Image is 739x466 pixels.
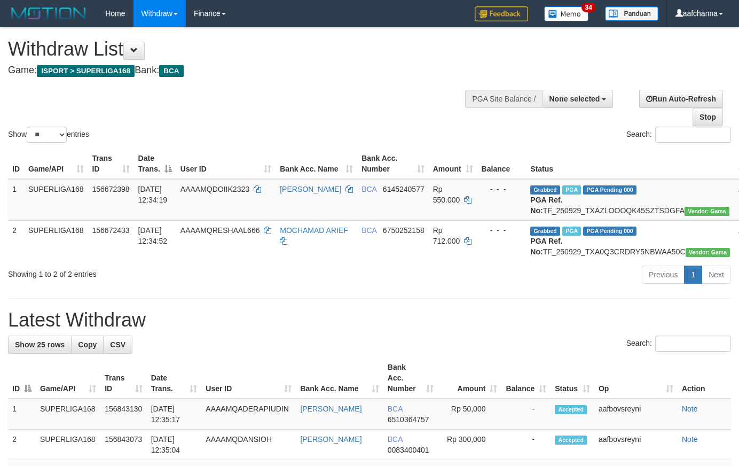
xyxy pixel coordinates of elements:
span: BCA [361,185,376,193]
a: [PERSON_NAME] [280,185,341,193]
span: Copy 6510364757 to clipboard [388,415,429,424]
th: Date Trans.: activate to sort column ascending [147,358,202,399]
a: Next [702,266,731,284]
td: - [501,430,551,460]
img: panduan.png [605,6,658,21]
td: 2 [8,430,36,460]
span: Vendor URL: https://trx31.1velocity.biz [685,207,729,216]
span: BCA [361,226,376,235]
td: 2 [8,220,24,261]
a: Previous [642,266,685,284]
td: Rp 50,000 [438,399,501,430]
span: Grabbed [530,227,560,236]
td: - [501,399,551,430]
b: PGA Ref. No: [530,196,562,215]
td: aafbovsreyni [594,430,678,460]
span: Rp 712.000 [433,226,460,245]
a: Show 25 rows [8,336,72,354]
span: BCA [388,435,403,444]
img: MOTION_logo.png [8,5,89,21]
span: Copy 0083400401 to clipboard [388,446,429,454]
th: User ID: activate to sort column ascending [176,149,276,179]
span: Copy 6145240577 to clipboard [383,185,424,193]
a: Copy [71,336,104,354]
span: 156672398 [92,185,130,193]
th: Action [678,358,731,399]
th: Amount: activate to sort column ascending [438,358,501,399]
td: [DATE] 12:35:04 [147,430,202,460]
span: Copy 6750252158 to clipboard [383,226,424,235]
a: MOCHAMAD ARIEF [280,226,348,235]
td: TF_250929_TXA0Q3CRDRY5NBWAA50C [526,220,734,261]
span: Accepted [555,436,587,445]
a: 1 [684,266,702,284]
label: Search: [626,127,731,143]
th: Trans ID: activate to sort column ascending [88,149,134,179]
th: Bank Acc. Name: activate to sort column ascending [296,358,383,399]
span: BCA [159,65,183,77]
span: Marked by aafsoycanthlai [562,185,581,195]
span: 34 [581,3,596,12]
a: Note [682,405,698,413]
td: SUPERLIGA168 [24,220,88,261]
th: Date Trans.: activate to sort column descending [134,149,176,179]
th: ID [8,149,24,179]
div: - - - [482,184,522,195]
span: CSV [110,340,125,349]
span: Vendor URL: https://trx31.1velocity.biz [686,248,730,257]
span: 156672433 [92,226,130,235]
h4: Game: Bank: [8,65,482,76]
button: None selected [543,90,614,108]
span: Grabbed [530,185,560,195]
th: Bank Acc. Name: activate to sort column ascending [276,149,357,179]
b: PGA Ref. No: [530,237,562,256]
td: SUPERLIGA168 [36,430,100,460]
th: Bank Acc. Number: activate to sort column ascending [357,149,429,179]
td: aafbovsreyni [594,399,678,430]
th: Status [526,149,734,179]
td: AAAAMQDANSIOH [201,430,296,460]
span: AAAAMQDOIIK2323 [180,185,249,193]
a: [PERSON_NAME] [300,405,361,413]
td: SUPERLIGA168 [36,399,100,430]
span: PGA Pending [583,227,636,236]
span: None selected [549,95,600,103]
a: Run Auto-Refresh [639,90,723,108]
th: Balance [477,149,526,179]
h1: Latest Withdraw [8,309,731,331]
img: Button%20Memo.svg [544,6,589,21]
span: Marked by aafsoycanthlai [562,227,581,236]
td: 1 [8,179,24,221]
span: [DATE] 12:34:19 [138,185,168,204]
th: Op: activate to sort column ascending [594,358,678,399]
span: PGA Pending [583,185,636,195]
td: AAAAMQADERAPIUDIN [201,399,296,430]
th: Bank Acc. Number: activate to sort column ascending [383,358,438,399]
td: Rp 300,000 [438,430,501,460]
span: Accepted [555,405,587,414]
span: ISPORT > SUPERLIGA168 [37,65,135,77]
a: [PERSON_NAME] [300,435,361,444]
div: - - - [482,225,522,236]
th: Status: activate to sort column ascending [551,358,594,399]
label: Search: [626,336,731,352]
th: ID: activate to sort column descending [8,358,36,399]
div: Showing 1 to 2 of 2 entries [8,265,300,279]
img: Feedback.jpg [475,6,528,21]
th: Balance: activate to sort column ascending [501,358,551,399]
th: Game/API: activate to sort column ascending [36,358,100,399]
a: Stop [693,108,723,126]
span: Copy [78,340,97,349]
input: Search: [655,127,731,143]
span: BCA [388,405,403,413]
a: CSV [103,336,132,354]
th: User ID: activate to sort column ascending [201,358,296,399]
span: Rp 550.000 [433,185,460,204]
span: Show 25 rows [15,340,65,349]
th: Trans ID: activate to sort column ascending [100,358,146,399]
td: 156843073 [100,430,146,460]
span: AAAAMQRESHAAL666 [180,226,260,235]
th: Amount: activate to sort column ascending [429,149,477,179]
td: 1 [8,399,36,430]
h1: Withdraw List [8,38,482,60]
